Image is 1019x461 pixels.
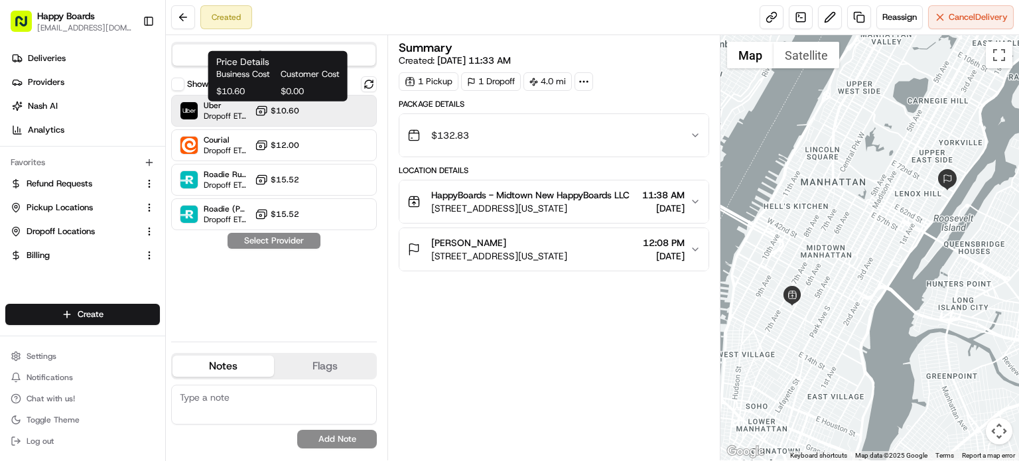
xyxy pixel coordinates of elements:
span: • [178,205,183,216]
span: Billing [27,249,50,261]
span: Log out [27,436,54,446]
a: Refund Requests [11,178,139,190]
a: 💻API Documentation [107,291,218,314]
span: [DATE] [642,202,685,215]
img: 1732323095091-59ea418b-cfe3-43c8-9ae0-d0d06d6fd42c [28,126,52,150]
h3: Summary [399,42,452,54]
a: Nash AI [5,96,165,117]
span: Refund Requests [27,178,92,190]
div: 📗 [13,297,24,308]
a: Billing [11,249,139,261]
div: 💻 [112,297,123,308]
span: [PERSON_NAME] [PERSON_NAME] [41,205,176,216]
span: Roadie Rush (P2P) [204,169,249,180]
a: Terms (opens in new tab) [935,452,954,459]
span: Knowledge Base [27,296,102,309]
span: 12:08 PM [643,236,685,249]
img: Roadie Rush (P2P) [180,171,198,188]
div: We're available if you need us! [60,139,182,150]
a: Powered byPylon [94,328,161,338]
span: [DATE] 11:33 AM [437,54,511,66]
button: Happy Boards [37,9,95,23]
span: $15.52 [271,174,299,185]
div: Package Details [399,99,709,109]
button: HappyBoards - Midtown New HappyBoards LLC[STREET_ADDRESS][US_STATE]11:38 AM[DATE] [399,180,709,223]
img: Dianne Alexi Soriano [13,192,34,214]
span: Uber [204,100,249,111]
span: [DATE] [643,249,685,263]
span: Settings [27,351,56,362]
div: 1 Dropoff [461,72,521,91]
button: $132.83 [399,114,709,157]
button: $15.52 [255,173,299,186]
button: Toggle fullscreen view [986,42,1012,68]
img: Courial [180,137,198,154]
span: Providers [28,76,64,88]
button: [EMAIL_ADDRESS][DOMAIN_NAME] [37,23,132,33]
span: $132.83 [431,129,469,142]
span: Courial [204,135,249,145]
span: Business Cost [216,68,275,80]
span: Chat with us! [27,393,75,404]
button: Notes [172,356,274,377]
span: $10.60 [216,86,275,98]
span: Dropoff ETA - [204,145,249,156]
span: [DATE] [51,241,78,251]
a: Report a map error [962,452,1015,459]
span: Customer Cost [281,68,340,80]
span: Pickup Locations [27,202,93,214]
span: [PERSON_NAME] [431,236,506,249]
button: $15.52 [255,208,299,221]
img: Uber [180,102,198,119]
button: Toggle Theme [5,411,160,429]
span: Deliveries [28,52,66,64]
button: Flags [274,356,375,377]
button: $12.00 [255,139,299,152]
span: • [44,241,48,251]
img: Nash [13,13,40,39]
img: 1736555255976-a54dd68f-1ca7-489b-9aae-adbdc363a1c4 [13,126,37,150]
span: Toggle Theme [27,415,80,425]
span: Create [78,308,103,320]
button: Start new chat [226,130,241,146]
input: Clear [34,85,219,99]
button: Show street map [727,42,774,68]
span: $0.00 [281,86,340,98]
span: Reassign [882,11,917,23]
button: Pickup Locations [5,197,160,218]
button: Reassign [876,5,923,29]
button: Quotes [172,44,375,66]
span: Dropoff ETA 1 hour [204,111,249,121]
img: 1736555255976-a54dd68f-1ca7-489b-9aae-adbdc363a1c4 [27,206,37,216]
span: $10.60 [271,105,299,116]
a: Dropoff Locations [11,226,139,237]
a: 📗Knowledge Base [8,291,107,314]
div: 4.0 mi [523,72,572,91]
div: Favorites [5,152,160,173]
button: Settings [5,347,160,365]
button: [PERSON_NAME][STREET_ADDRESS][US_STATE]12:08 PM[DATE] [399,228,709,271]
a: Pickup Locations [11,202,139,214]
button: See all [206,169,241,185]
h1: Price Details [216,55,340,68]
span: [STREET_ADDRESS][US_STATE] [431,202,630,215]
div: Past conversations [13,172,89,182]
button: $10.60 [255,104,299,117]
span: Notifications [27,372,73,383]
span: Dropoff Locations [27,226,95,237]
p: Welcome 👋 [13,52,241,74]
a: Providers [5,72,165,93]
span: API Documentation [125,296,213,309]
img: Google [724,443,768,460]
button: Notifications [5,368,160,387]
div: 1 Pickup [399,72,458,91]
button: Happy Boards[EMAIL_ADDRESS][DOMAIN_NAME] [5,5,137,37]
button: Dropoff Locations [5,221,160,242]
span: HappyBoards - Midtown New HappyBoards LLC [431,188,630,202]
span: Created: [399,54,511,67]
span: 11:38 AM [642,188,685,202]
a: Deliveries [5,48,165,69]
button: Log out [5,432,160,450]
span: Analytics [28,124,64,136]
